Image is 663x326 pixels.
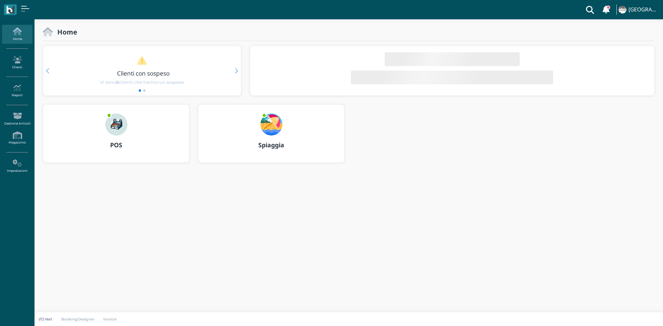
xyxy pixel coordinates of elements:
a: Report [2,81,32,100]
a: Impostazioni [2,157,32,176]
img: ... [105,113,127,136]
a: ... POS [43,104,190,171]
a: ... Spiaggia [198,104,345,171]
img: logo [6,6,14,14]
a: Magazzino [2,129,32,148]
a: Clienti con sospeso Vi sono6clienti che hanno un sospeso [56,56,228,86]
a: Clienti [2,53,32,72]
h3: Clienti con sospeso [58,70,229,77]
div: Previous slide [46,68,49,73]
img: ... [618,6,626,13]
h4: [GEOGRAPHIC_DATA] [628,7,659,13]
div: 1 / 2 [43,46,241,96]
iframe: Help widget launcher [614,305,657,320]
div: Next slide [235,68,238,73]
b: POS [110,141,122,149]
h2: Home [53,28,77,36]
a: Home [2,25,32,44]
b: Spiaggia [258,141,284,149]
b: 6 [116,80,119,85]
span: Vi sono clienti che hanno un sospeso [100,79,184,86]
a: ... [GEOGRAPHIC_DATA] [617,1,659,18]
img: ... [260,113,282,136]
a: Gestione Articoli [2,109,32,128]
